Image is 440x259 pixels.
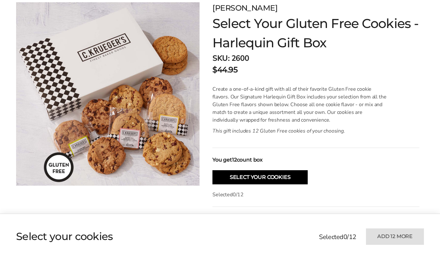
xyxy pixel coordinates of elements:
h1: Select Your Gluten Free Cookies - Harlequin Gift Box [212,14,419,52]
span: 0 [343,233,347,241]
button: Select Your Cookies [212,170,308,184]
p: $44.95 [212,64,238,76]
span: 2600 [231,53,249,63]
p: Selected / [319,232,356,242]
span: 0 [233,191,236,198]
span: 12 [237,191,244,198]
strong: SKU: [212,53,229,63]
span: 12 [349,233,356,241]
strong: You get count box [212,156,263,164]
button: Add 12 more [366,228,424,245]
em: This gift includes 12 Gluten Free cookies of your choosing. [212,127,345,134]
span: 12 [232,157,237,163]
p: Create a one-of-a-kind gift with all of their favorite Gluten Free cookie flavors. Our Signature ... [212,85,389,124]
p: Selected / [212,191,419,199]
img: Select Your Gluten Free Cookies - Harlequin Gift Box [16,2,200,186]
p: [PERSON_NAME] [212,2,419,14]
